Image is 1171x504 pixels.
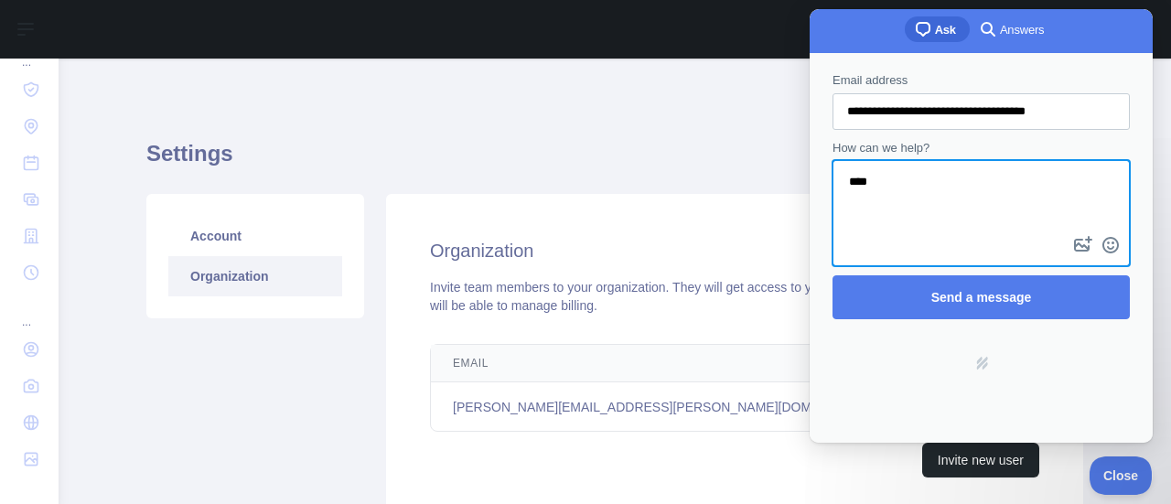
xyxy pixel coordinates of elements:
button: Invite new user [922,443,1039,477]
div: ... [15,293,44,329]
div: Invite team members to your organization. They will get access to your account's APIs, documentat... [430,278,1039,315]
h2: Organization [430,238,1039,263]
h1: Settings [146,139,1083,183]
td: [PERSON_NAME][EMAIL_ADDRESS][PERSON_NAME][DOMAIN_NAME] [431,382,903,432]
a: Account [168,216,342,256]
th: Email [431,345,903,382]
iframe: Help Scout Beacon - Live Chat, Contact Form, and Knowledge Base [810,9,1153,443]
iframe: Help Scout Beacon - Close [1090,456,1153,495]
a: Organization [168,256,342,296]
